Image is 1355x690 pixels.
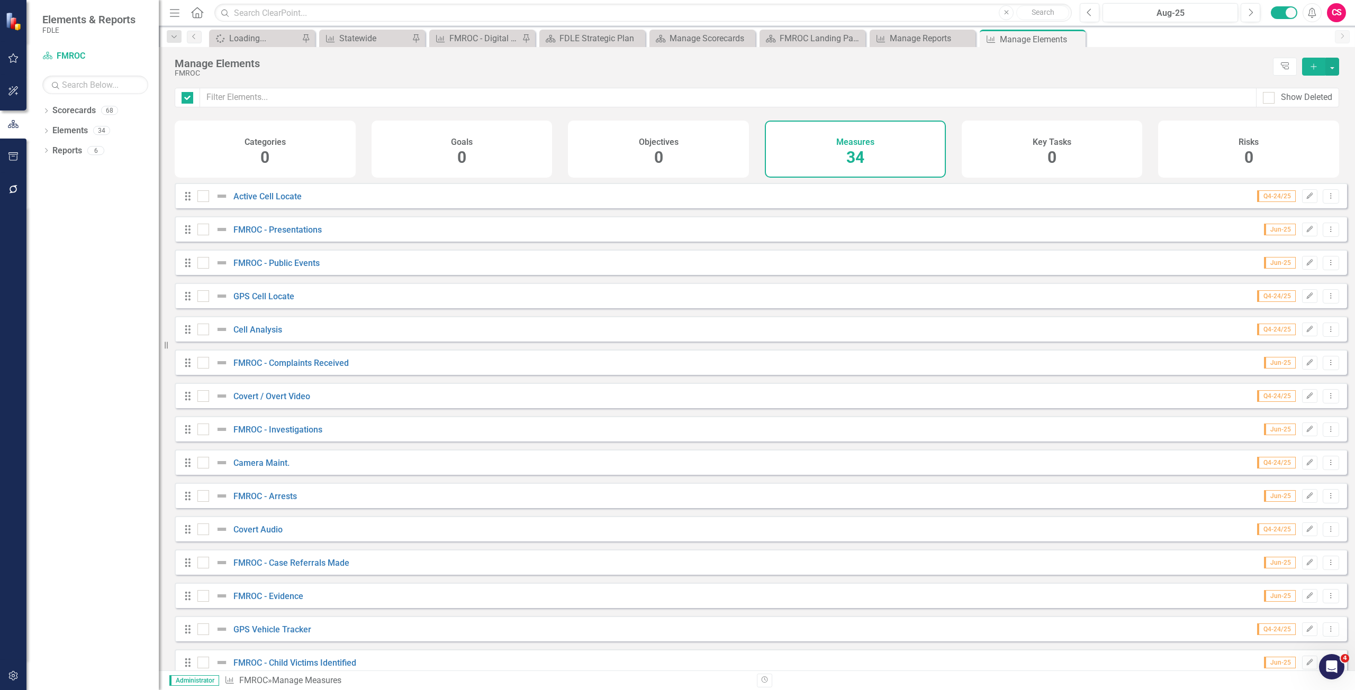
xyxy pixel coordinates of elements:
div: Aug-25 [1106,7,1234,20]
a: FMROC - Complaints Received [233,358,349,368]
div: Manage Scorecards [670,32,753,45]
span: Search [1032,8,1054,16]
a: FMROC Landing Page [762,32,863,45]
span: Q4-24/25 [1257,290,1296,302]
div: FMROC Landing Page [780,32,863,45]
button: Aug-25 [1103,3,1238,22]
div: Manage Reports [890,32,973,45]
img: ClearPoint Strategy [5,12,24,30]
span: Jun-25 [1264,257,1296,269]
div: Manage Elements [1000,33,1083,46]
img: Not Defined [215,390,228,402]
div: FDLE Strategic Plan [559,32,643,45]
img: Not Defined [215,656,228,669]
input: Search ClearPoint... [214,4,1072,22]
div: Manage Elements [175,58,1268,69]
div: » Manage Measures [224,675,749,687]
span: Jun-25 [1264,224,1296,235]
img: Not Defined [215,256,228,269]
div: FMROC - Digital Forensics [449,32,519,45]
input: Filter Elements... [200,88,1257,107]
h4: Categories [245,137,286,147]
img: Not Defined [215,590,228,602]
span: 0 [457,148,466,167]
small: FDLE [42,26,135,34]
span: Jun-25 [1264,490,1296,502]
a: Covert / Overt Video [233,391,310,401]
div: Statewide [339,32,409,45]
a: Camera Maint. [233,458,290,468]
h4: Risks [1239,137,1259,147]
input: Search Below... [42,76,148,94]
a: Manage Reports [872,32,973,45]
span: Jun-25 [1264,357,1296,369]
img: Not Defined [215,556,228,569]
a: Manage Scorecards [652,32,753,45]
span: Q4-24/25 [1257,623,1296,635]
a: FMROC - Investigations [233,425,322,435]
span: Jun-25 [1264,424,1296,435]
span: Elements & Reports [42,13,135,26]
div: 34 [93,126,110,135]
a: FMROC - Arrests [233,491,297,501]
span: Jun-25 [1264,590,1296,602]
a: FMROC - Presentations [233,225,322,235]
img: Not Defined [215,356,228,369]
a: FMROC - Evidence [233,591,303,601]
a: FMROC - Child Victims Identified [233,658,356,668]
a: Active Cell Locate [233,191,302,201]
img: Not Defined [215,490,228,502]
a: FMROC - Public Events [233,258,320,268]
button: Search [1016,5,1069,20]
a: Statewide [322,32,409,45]
div: Show Deleted [1281,91,1332,104]
img: Not Defined [215,456,228,469]
a: FMROC [239,675,268,685]
span: Q4-24/25 [1257,390,1296,402]
a: Loading... [212,32,299,45]
span: Q4-24/25 [1257,190,1296,202]
button: CS [1327,3,1346,22]
img: Not Defined [215,223,228,236]
span: Q4-24/25 [1257,457,1296,468]
img: Not Defined [215,190,228,203]
a: Scorecards [52,105,96,117]
a: FMROC - Case Referrals Made [233,558,349,568]
div: FMROC [175,69,1268,77]
h4: Measures [836,137,874,147]
a: Cell Analysis [233,325,282,335]
span: Q4-24/25 [1257,324,1296,335]
a: Elements [52,125,88,137]
a: Reports [52,145,82,157]
div: 6 [87,146,104,155]
span: 0 [654,148,663,167]
span: 0 [1047,148,1056,167]
img: Not Defined [215,290,228,302]
img: Not Defined [215,423,228,436]
h4: Objectives [639,137,679,147]
h4: Goals [451,137,473,147]
a: FMROC [42,50,148,62]
div: 68 [101,106,118,115]
span: Administrator [169,675,219,686]
span: 4 [1341,654,1349,663]
a: GPS Cell Locate [233,291,294,301]
iframe: Intercom live chat [1319,654,1344,679]
a: GPS Vehicle Tracker [233,624,311,634]
img: Not Defined [215,323,228,336]
a: FDLE Strategic Plan [542,32,643,45]
span: 0 [1244,148,1253,167]
img: Not Defined [215,523,228,536]
h4: Key Tasks [1033,137,1071,147]
div: Loading... [229,32,299,45]
span: Jun-25 [1264,657,1296,668]
span: Jun-25 [1264,557,1296,568]
span: Q4-24/25 [1257,523,1296,535]
a: FMROC - Digital Forensics [432,32,519,45]
a: Covert Audio [233,525,283,535]
span: 0 [260,148,269,167]
img: Not Defined [215,623,228,636]
span: 34 [846,148,864,167]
